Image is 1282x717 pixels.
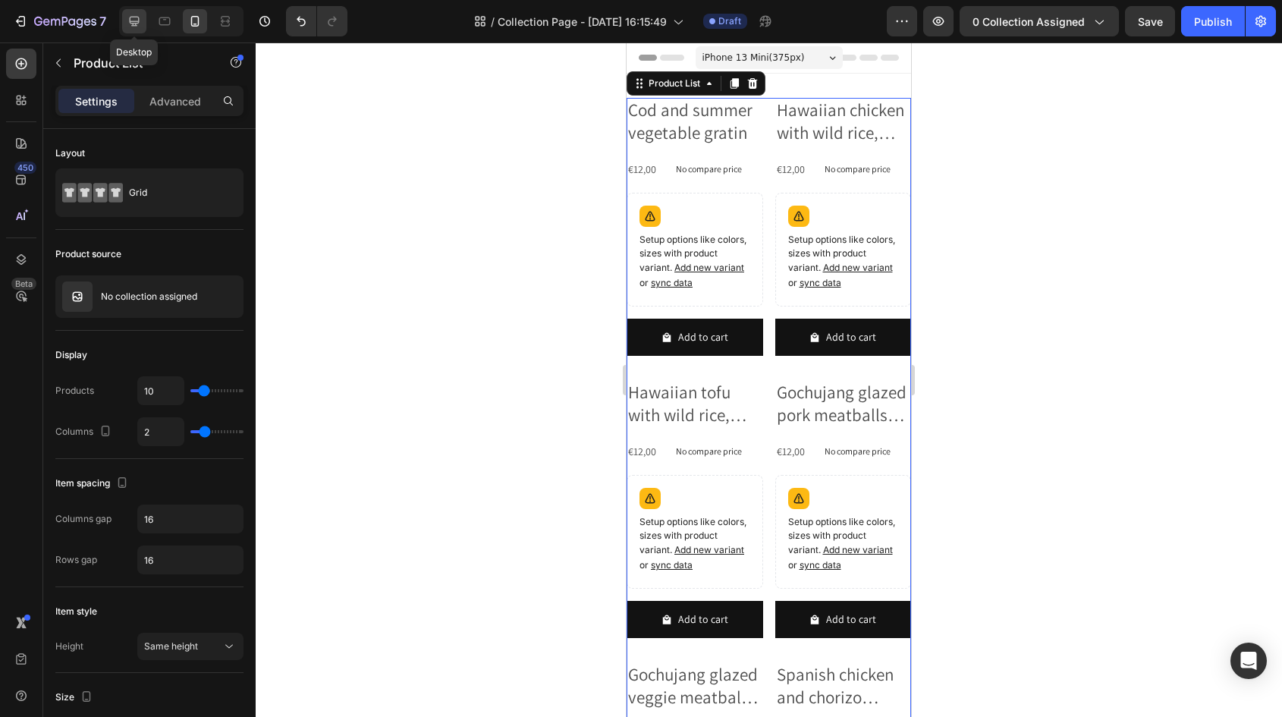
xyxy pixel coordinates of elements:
div: Add to cart [52,568,102,586]
button: Publish [1181,6,1245,36]
span: Same height [144,640,198,652]
input: Auto [138,377,184,404]
img: collection feature img [62,281,93,312]
span: Add new variant [196,219,266,231]
p: No collection assigned [101,291,197,302]
p: Setup options like colors, sizes with product variant. [162,190,272,248]
div: Product List [19,34,77,48]
div: 450 [14,162,36,174]
p: No compare price [198,404,264,414]
button: 7 [6,6,113,36]
button: Add to cart [149,558,285,596]
span: sync data [173,517,215,528]
div: Undo/Redo [286,6,347,36]
h2: Spanish chicken and chorizo casserole with chickpeas and charred cabbage (gf) [149,620,285,668]
p: No compare price [198,122,264,131]
button: Same height [137,633,244,660]
div: Products [55,384,94,398]
span: Collection Page - [DATE] 16:15:49 [498,14,667,30]
p: Settings [75,93,118,109]
input: Auto [138,505,243,533]
div: Add to cart [200,285,250,304]
p: Setup options like colors, sizes with product variant. [13,473,124,530]
span: or [13,517,66,528]
span: or [162,517,215,528]
span: Save [1138,15,1163,28]
div: Display [55,348,87,362]
span: Add new variant [48,502,118,513]
input: Auto [138,418,184,445]
div: €12,00 [149,116,180,138]
button: 0 collection assigned [960,6,1119,36]
div: Rows gap [55,553,97,567]
span: / [491,14,495,30]
div: Add to cart [200,568,250,586]
div: Beta [11,278,36,290]
p: Advanced [149,93,201,109]
div: Height [55,640,83,653]
h2: Hawaiian chicken with wild rice, garlic greens and grilled pineapple (gf) [149,55,285,104]
div: Size [55,687,96,708]
p: Setup options like colors, sizes with product variant. [162,473,272,530]
div: €12,00 [149,398,180,420]
span: Add new variant [196,502,266,513]
p: No compare price [49,404,115,414]
p: Product List [74,54,203,72]
span: sync data [24,517,66,528]
div: Columns [55,422,115,442]
div: Publish [1194,14,1232,30]
span: or [162,234,215,246]
span: Draft [718,14,741,28]
input: Auto [138,546,243,574]
span: 0 collection assigned [972,14,1085,30]
div: Columns gap [55,512,112,526]
div: Grid [129,175,222,210]
div: Open Intercom Messenger [1230,643,1267,679]
div: Item style [55,605,97,618]
div: Layout [55,146,85,160]
div: Product source [55,247,121,261]
iframe: Design area [627,42,911,717]
button: Add to cart [149,276,285,313]
span: sync data [173,234,215,246]
h2: Gochujang glazed pork meatballs with sesame noodles and asian vegetables [149,338,285,386]
button: Save [1125,6,1175,36]
p: 7 [99,12,106,30]
div: Item spacing [55,473,131,494]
